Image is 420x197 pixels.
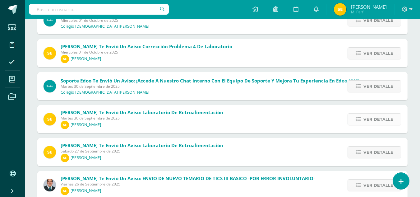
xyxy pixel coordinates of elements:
img: 03c2987289e60ca238394da5f82a525a.png [44,146,56,158]
img: 4bad093d77cd7ecf46967f1ed9d7601c.png [334,3,346,16]
input: Busca un usuario... [29,4,169,15]
span: [PERSON_NAME] te envió un aviso: Laboratorio de Retroalimentación [61,142,223,148]
span: Soporte Edoo te envió un aviso: ¡Accede a nuestro Chat Interno con El Equipo de Soporte y mejora ... [61,77,359,84]
span: Martes 30 de Septiembre de 2025 [61,84,359,89]
span: Ver detalle [363,48,393,59]
p: [PERSON_NAME] [71,188,101,193]
span: Ver detalle [363,81,393,92]
p: [PERSON_NAME] [71,122,101,127]
span: [PERSON_NAME] [351,4,387,10]
span: Ver detalle [363,147,393,158]
p: Colegio [DEMOGRAPHIC_DATA] [PERSON_NAME] [61,90,149,95]
span: Mi Perfil [351,9,387,15]
p: Colegio [DEMOGRAPHIC_DATA] [PERSON_NAME] [61,24,149,29]
span: Sábado 27 de Septiembre de 2025 [61,148,223,154]
span: Miércoles 01 de Octubre de 2025 [61,18,288,23]
span: Ver detalle [363,114,393,125]
p: [PERSON_NAME] [71,155,101,160]
span: [PERSON_NAME] te envió un aviso: Corrección problema 4 de laboratorio [61,43,232,49]
span: [PERSON_NAME] te envió un aviso: ENVIO DE NUEVO TEMARIO DE TICS III BASICO -POR ERROR INVOLUNTARIO- [61,175,315,181]
img: 9d82ba999757376db76b03e823f724f5.png [61,187,69,195]
img: 9d82ba999757376db76b03e823f724f5.png [61,55,69,63]
span: Miércoles 01 de Octubre de 2025 [61,49,232,55]
img: 03c2987289e60ca238394da5f82a525a.png [44,47,56,59]
img: 676617573f7bfa93b0300b4c1ae80bc1.png [44,14,56,26]
span: Ver detalle [363,180,393,191]
p: [PERSON_NAME] [71,56,101,61]
span: Ver detalle [363,15,393,26]
img: 9d82ba999757376db76b03e823f724f5.png [61,154,69,162]
img: 2306758994b507d40baaa54be1d4aa7e.png [44,179,56,191]
span: [PERSON_NAME] te envió un aviso: Laboratorio de retroalimentación [61,109,223,115]
span: Viernes 26 de Septiembre de 2025 [61,181,315,187]
img: 676617573f7bfa93b0300b4c1ae80bc1.png [44,80,56,92]
span: Martes 30 de Septiembre de 2025 [61,115,223,121]
img: 03c2987289e60ca238394da5f82a525a.png [44,113,56,125]
img: 9d82ba999757376db76b03e823f724f5.png [61,121,69,129]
